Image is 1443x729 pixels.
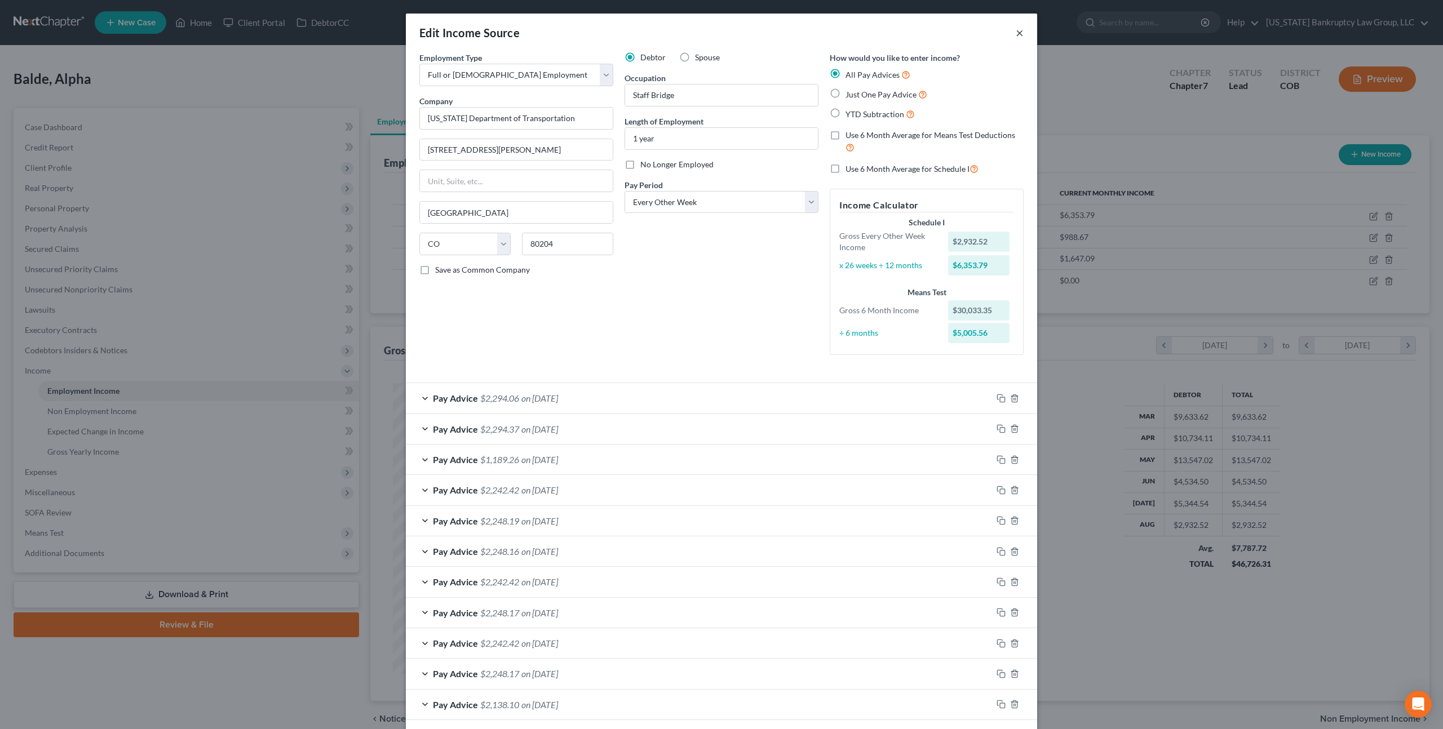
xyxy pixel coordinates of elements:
span: Pay Advice [433,668,478,679]
span: Pay Advice [433,699,478,710]
label: Length of Employment [625,115,703,127]
span: Just One Pay Advice [846,90,917,99]
div: $5,005.56 [948,323,1010,343]
span: on [DATE] [521,576,558,587]
span: Pay Advice [433,515,478,526]
span: Debtor [640,52,666,62]
span: $2,242.42 [480,484,519,495]
span: Use 6 Month Average for Means Test Deductions [846,130,1015,140]
div: Gross Every Other Week Income [834,230,942,253]
span: Save as Common Company [435,265,530,274]
span: Pay Advice [433,546,478,557]
input: -- [625,85,818,106]
div: x 26 weeks ÷ 12 months [834,260,942,271]
span: $2,294.06 [480,393,519,403]
input: Unit, Suite, etc... [420,170,613,192]
span: All Pay Advices [846,70,900,79]
label: Occupation [625,72,666,84]
div: ÷ 6 months [834,327,942,339]
input: ex: 2 years [625,128,818,149]
div: Schedule I [839,217,1014,228]
input: Enter city... [420,202,613,223]
span: on [DATE] [521,638,558,648]
span: $2,242.42 [480,576,519,587]
span: $2,138.10 [480,699,519,710]
span: Pay Advice [433,484,478,495]
span: on [DATE] [521,546,558,557]
button: × [1016,26,1024,39]
div: $2,932.52 [948,232,1010,252]
div: $6,353.79 [948,255,1010,275]
span: $2,248.19 [480,515,519,526]
span: $2,248.16 [480,546,519,557]
span: on [DATE] [521,515,558,526]
span: on [DATE] [521,424,558,434]
span: Use 6 Month Average for Schedule I [846,164,970,174]
span: No Longer Employed [640,159,714,169]
span: on [DATE] [521,699,558,710]
span: on [DATE] [521,607,558,618]
span: YTD Subtraction [846,109,904,119]
span: on [DATE] [521,484,558,495]
span: $1,189.26 [480,454,519,465]
input: Enter address... [420,139,613,161]
input: Enter zip... [522,233,613,255]
span: Spouse [695,52,720,62]
span: $2,248.17 [480,607,519,618]
span: Pay Advice [433,576,478,587]
span: Pay Advice [433,454,478,465]
span: $2,248.17 [480,668,519,679]
span: Pay Advice [433,638,478,648]
span: on [DATE] [521,668,558,679]
span: Pay Advice [433,607,478,618]
span: $2,294.37 [480,424,519,434]
div: Means Test [839,287,1014,298]
span: on [DATE] [521,393,558,403]
span: Employment Type [419,53,482,63]
span: Company [419,96,453,106]
h5: Income Calculator [839,198,1014,212]
span: Pay Period [625,180,663,190]
span: Pay Advice [433,424,478,434]
input: Search company by name... [419,107,613,130]
div: Gross 6 Month Income [834,305,942,316]
div: Edit Income Source [419,25,520,41]
div: $30,033.35 [948,300,1010,321]
span: Pay Advice [433,393,478,403]
span: on [DATE] [521,454,558,465]
label: How would you like to enter income? [830,52,960,64]
div: Open Intercom Messenger [1405,691,1432,718]
span: $2,242.42 [480,638,519,648]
